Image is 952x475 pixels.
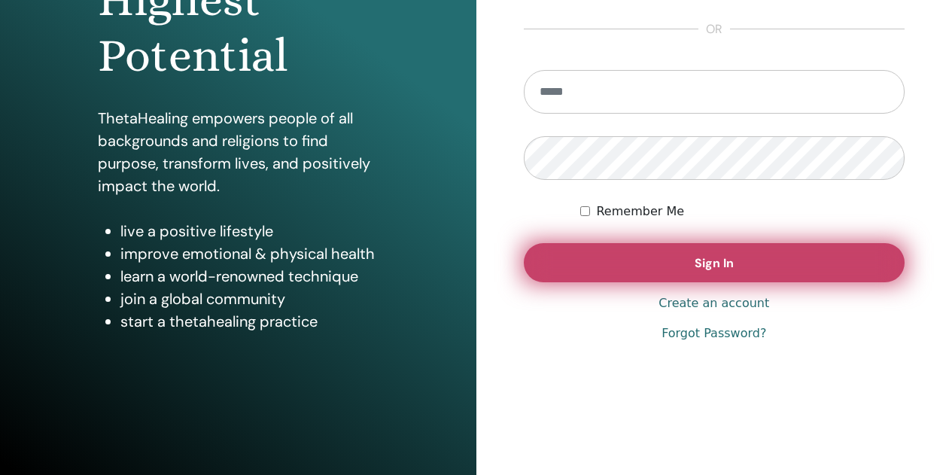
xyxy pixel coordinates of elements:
[120,310,378,333] li: start a thetahealing practice
[120,242,378,265] li: improve emotional & physical health
[580,202,905,221] div: Keep me authenticated indefinitely or until I manually logout
[120,288,378,310] li: join a global community
[98,107,378,197] p: ThetaHealing empowers people of all backgrounds and religions to find purpose, transform lives, a...
[596,202,684,221] label: Remember Me
[120,220,378,242] li: live a positive lifestyle
[695,255,734,271] span: Sign In
[698,20,730,38] span: or
[120,265,378,288] li: learn a world-renowned technique
[658,294,769,312] a: Create an account
[662,324,766,343] a: Forgot Password?
[524,243,905,282] button: Sign In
